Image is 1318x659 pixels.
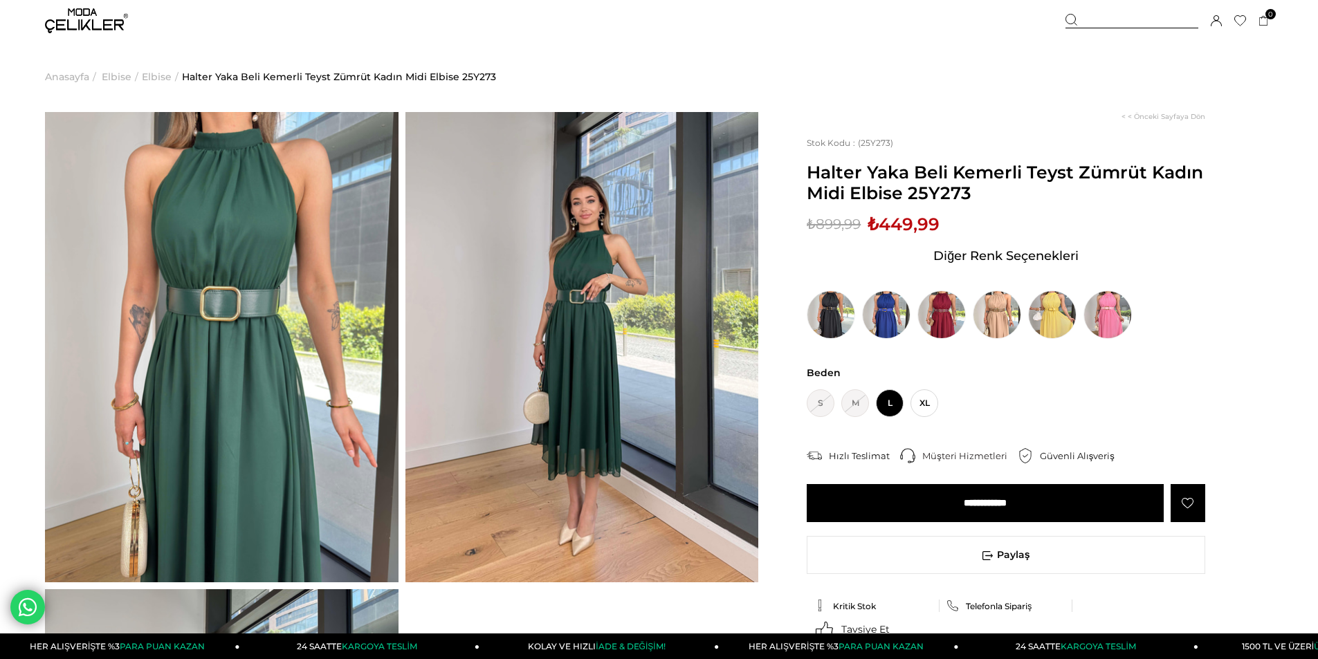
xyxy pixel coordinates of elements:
[839,641,924,651] span: PARA PUAN KAZAN
[807,138,893,148] span: (25Y273)
[841,389,869,417] span: M
[1040,449,1125,462] div: Güvenli Alışveriş
[45,41,89,112] a: Anasayfa
[102,41,131,112] a: Elbise
[862,290,910,339] img: Halter Yaka Beli Kemerli Teyst Saks Kadın Midi Elbise 25Y273
[807,537,1205,573] span: Paylaş
[142,41,172,112] a: Elbise
[910,389,938,417] span: XL
[719,633,958,659] a: HER ALIŞVERİŞTE %3PARA PUAN KAZAN
[814,600,933,612] a: Kritik Stok
[1258,16,1269,26] a: 0
[833,601,876,611] span: Kritik Stok
[45,112,399,582] img: Teyst elbise 25Y273
[807,366,1205,379] span: Beden
[120,641,205,651] span: PARA PUAN KAZAN
[966,601,1032,611] span: Telefonla Sipariş
[45,41,100,112] li: >
[1018,448,1033,463] img: security.png
[1171,484,1205,522] a: Favorilere Ekle
[933,245,1079,267] span: Diğer Renk Seçenekleri
[596,641,665,651] span: İADE & DEĞİŞİM!
[807,448,822,463] img: shipping.png
[1265,9,1276,19] span: 0
[900,448,915,463] img: call-center.png
[973,290,1021,339] img: Halter Yaka Beli Kemerli Teyst Taş Kadın Midi Elbise 25Y273
[807,389,834,417] span: S
[807,138,858,148] span: Stok Kodu
[182,41,496,112] a: Halter Yaka Beli Kemerli Teyst Zümrüt Kadın Midi Elbise 25Y273
[807,214,861,234] span: ₺899,99
[1122,112,1205,121] a: < < Önceki Sayfaya Dön
[917,290,966,339] img: Halter Yaka Beli Kemerli Teyst Bordo Kadın Midi Elbise 25Y273
[479,633,719,659] a: KOLAY VE HIZLIİADE & DEĞİŞİM!
[841,623,890,635] span: Tavsiye Et
[946,600,1065,612] a: Telefonla Sipariş
[405,112,759,582] img: Teyst elbise 25Y273
[829,449,900,462] div: Hızlı Teslimat
[807,162,1205,203] span: Halter Yaka Beli Kemerli Teyst Zümrüt Kadın Midi Elbise 25Y273
[240,633,479,659] a: 24 SAATTEKARGOYA TESLİM
[807,290,855,339] img: Halter Yaka Beli Kemerli Teyst Siyah Kadın Midi Elbise 25Y273
[1028,290,1077,339] img: Halter Yaka Beli Kemerli Teyst Sarı Kadın Midi Elbise 25Y273
[1083,290,1132,339] img: Halter Yaka Beli Kemerli Teyst Pembe Kadın Midi Elbise 25Y273
[876,389,904,417] span: L
[142,41,182,112] li: >
[1061,641,1135,651] span: KARGOYA TESLİM
[959,633,1198,659] a: 24 SAATTEKARGOYA TESLİM
[868,214,940,234] span: ₺449,99
[922,449,1018,462] div: Müşteri Hizmetleri
[342,641,417,651] span: KARGOYA TESLİM
[45,8,128,33] img: logo
[102,41,142,112] li: >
